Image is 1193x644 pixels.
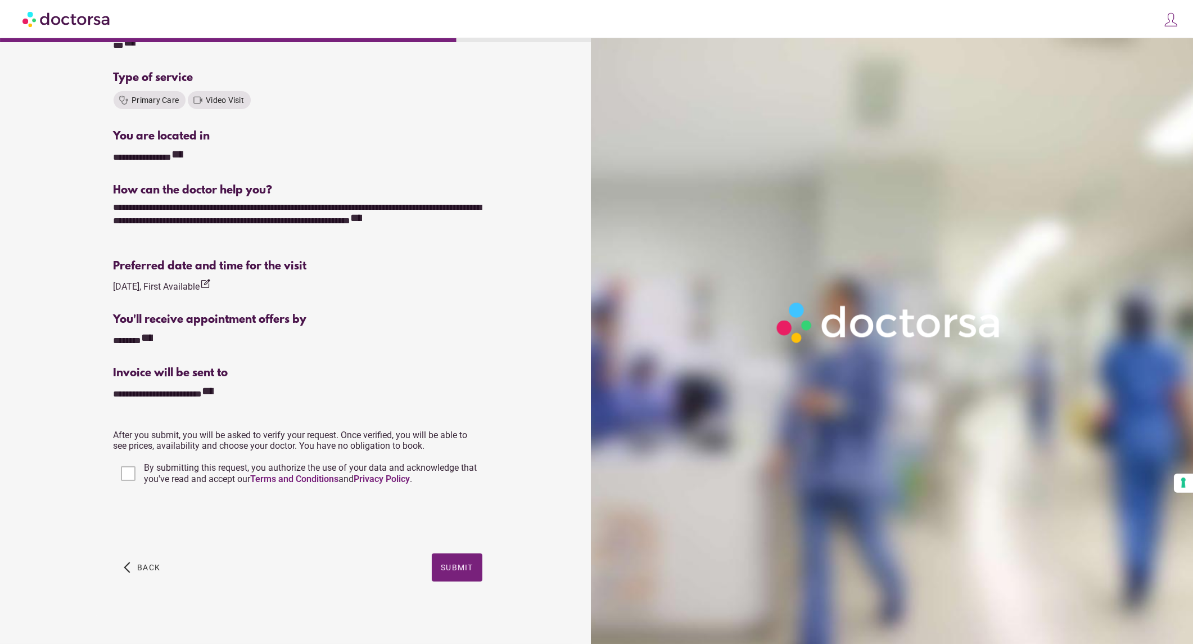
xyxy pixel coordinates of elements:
div: You'll receive appointment offers by [114,313,482,326]
img: Doctorsa.com [22,6,111,31]
span: Back [137,563,160,572]
i: edit_square [200,278,211,290]
span: Primary Care [132,96,179,105]
button: arrow_back_ios Back [119,553,165,582]
span: By submitting this request, you authorize the use of your data and acknowledge that you've read a... [144,462,477,484]
span: Video Visit [206,96,244,105]
div: [DATE], First Available [114,278,211,294]
img: icons8-customer-100.png [1163,12,1179,28]
iframe: reCAPTCHA [114,498,284,542]
span: Submit [441,563,473,572]
div: Invoice will be sent to [114,367,482,380]
a: Privacy Policy [354,474,410,484]
button: Submit [432,553,482,582]
div: Type of service [114,71,482,84]
a: Terms and Conditions [251,474,339,484]
img: Logo-Doctorsa-trans-White-partial-flat.png [770,296,1009,349]
div: How can the doctor help you? [114,184,482,197]
div: You are located in [114,130,482,143]
i: stethoscope [118,94,129,106]
i: videocam [192,94,204,106]
p: After you submit, you will be asked to verify your request. Once verified, you will be able to se... [114,430,482,451]
button: Your consent preferences for tracking technologies [1174,474,1193,493]
div: Preferred date and time for the visit [114,260,482,273]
